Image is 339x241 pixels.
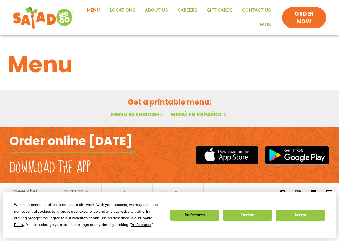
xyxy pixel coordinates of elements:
[111,110,164,118] a: Menu in English
[265,146,329,165] img: google_play
[8,96,331,107] h2: Get a printable menu:
[170,210,219,221] button: Preferences
[10,133,132,149] h2: Order online [DATE]
[13,5,74,30] img: new-SAG-logo-768×292
[160,190,196,195] a: terms & privacy
[82,3,105,18] a: Menu
[115,190,139,195] a: contact us
[171,110,228,118] a: Menú en español
[140,3,173,18] a: About Us
[3,192,336,238] div: Cookie Consent Prompt
[255,18,276,32] a: FAQs
[8,47,331,81] h1: Menu
[10,151,137,154] img: fork
[202,3,237,18] a: GIFT CARDS
[14,202,162,228] div: We use essential cookies to make our site work. With your consent, we may also use non-essential ...
[282,7,326,29] a: ORDER NOW
[54,189,98,198] a: nutrition & allergens
[237,3,276,18] a: Contact Us
[173,3,202,18] a: Careers
[3,189,47,198] a: meet chef [PERSON_NAME]
[131,223,151,227] span: Preferences
[80,3,276,32] nav: Menu
[288,10,320,25] span: ORDER NOW
[105,3,140,18] a: Locations
[276,210,325,221] button: Accept
[196,145,258,165] img: appstore
[223,210,272,221] button: Decline
[10,159,91,177] h2: Download the app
